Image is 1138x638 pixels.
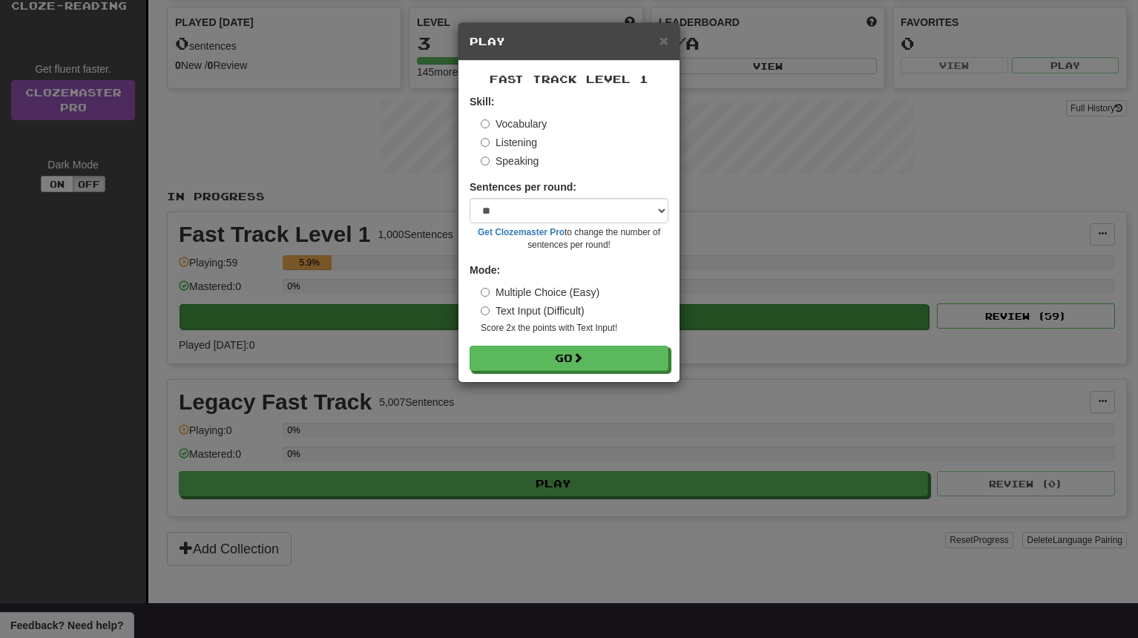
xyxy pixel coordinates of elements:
[481,288,490,297] input: Multiple Choice (Easy)
[470,264,500,276] strong: Mode:
[481,285,599,300] label: Multiple Choice (Easy)
[481,322,668,335] small: Score 2x the points with Text Input !
[470,226,668,251] small: to change the number of sentences per round!
[481,306,490,315] input: Text Input (Difficult)
[470,346,668,371] button: Go
[481,116,547,131] label: Vocabulary
[470,34,668,49] h5: Play
[470,96,494,108] strong: Skill:
[470,180,576,194] label: Sentences per round:
[481,157,490,165] input: Speaking
[481,135,537,150] label: Listening
[481,119,490,128] input: Vocabulary
[481,303,585,318] label: Text Input (Difficult)
[478,227,565,237] a: Get Clozemaster Pro
[490,73,648,85] span: Fast Track Level 1
[660,33,668,48] button: Close
[660,32,668,49] span: ×
[481,154,539,168] label: Speaking
[481,138,490,147] input: Listening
